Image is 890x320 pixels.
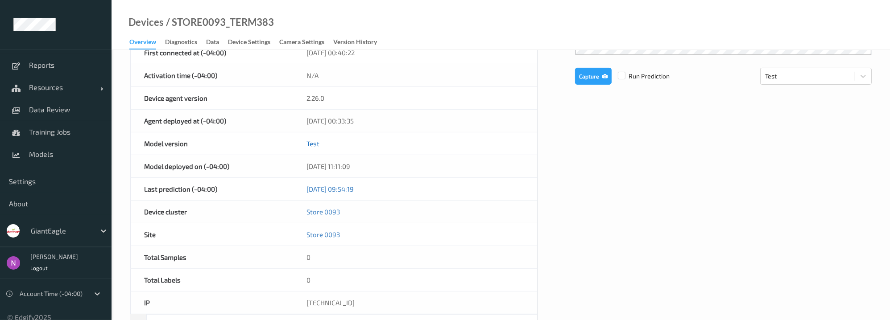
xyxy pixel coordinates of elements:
[612,72,670,81] span: Run Prediction
[131,178,293,200] div: Last prediction (-04:00)
[131,269,293,291] div: Total Labels
[306,230,340,238] a: Store 0093
[165,37,197,49] div: Diagnostics
[206,37,219,49] div: Data
[131,291,293,314] div: IP
[306,185,354,193] a: [DATE] 09:54:19
[165,36,206,49] a: Diagnostics
[306,139,319,148] a: Test
[293,291,537,314] div: [TECHNICAL_ID]
[131,64,293,86] div: Activation time (-04:00)
[333,37,377,49] div: Version History
[293,64,537,86] div: N/A
[206,36,228,49] a: Data
[131,87,293,109] div: Device agent version
[279,37,324,49] div: Camera Settings
[228,37,270,49] div: Device Settings
[131,246,293,268] div: Total Samples
[129,36,165,49] a: Overview
[228,36,279,49] a: Device Settings
[129,37,156,49] div: Overview
[293,155,537,177] div: [DATE] 11:11:09
[293,110,537,132] div: [DATE] 00:33:35
[575,68,612,85] button: Capture
[164,18,274,27] div: / STORE0093_TERM383
[131,201,293,223] div: Device cluster
[306,208,340,216] a: Store 0093
[293,269,537,291] div: 0
[131,155,293,177] div: Model deployed on (-04:00)
[131,132,293,155] div: Model version
[131,223,293,246] div: Site
[128,18,164,27] a: Devices
[293,41,537,64] div: [DATE] 00:40:22
[131,110,293,132] div: Agent deployed at (-04:00)
[279,36,333,49] a: Camera Settings
[131,41,293,64] div: First connected at (-04:00)
[293,87,537,109] div: 2.26.0
[293,246,537,268] div: 0
[333,36,386,49] a: Version History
